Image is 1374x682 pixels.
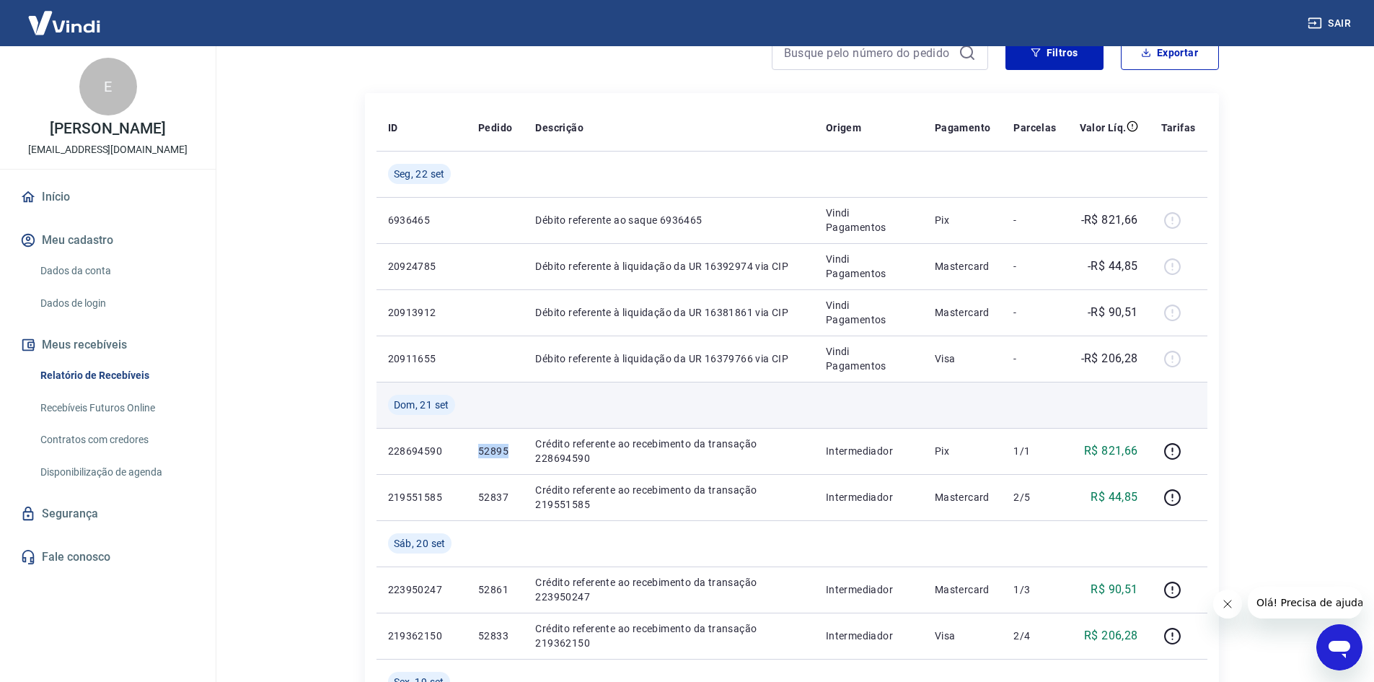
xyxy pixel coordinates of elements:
[1013,121,1056,135] p: Parcelas
[1013,629,1056,643] p: 2/4
[388,444,455,458] p: 228694590
[535,621,803,650] p: Crédito referente ao recebimento da transação 219362150
[1013,213,1056,227] p: -
[388,490,455,504] p: 219551585
[17,498,198,530] a: Segurança
[388,305,455,320] p: 20913912
[17,224,198,256] button: Meu cadastro
[17,1,111,45] img: Vindi
[935,582,991,597] p: Mastercard
[17,181,198,213] a: Início
[388,213,455,227] p: 6936465
[935,259,991,274] p: Mastercard
[935,121,991,135] p: Pagamento
[35,256,198,286] a: Dados da conta
[935,490,991,504] p: Mastercard
[535,437,803,465] p: Crédito referente ao recebimento da transação 228694590
[826,490,912,504] p: Intermediador
[17,329,198,361] button: Meus recebíveis
[935,213,991,227] p: Pix
[388,629,455,643] p: 219362150
[1316,624,1362,670] iframe: Botão para abrir a janela de mensagens
[17,541,198,573] a: Fale conosco
[1013,259,1056,274] p: -
[535,483,803,512] p: Crédito referente ao recebimento da transação 219551585
[388,351,455,366] p: 20911655
[388,121,398,135] p: ID
[35,361,198,390] a: Relatório de Recebíveis
[79,58,137,115] div: E
[1088,304,1138,321] p: -R$ 90,51
[784,42,953,64] input: Busque pelo número do pedido
[478,582,512,597] p: 52861
[1013,444,1056,458] p: 1/1
[478,444,512,458] p: 52895
[35,425,198,455] a: Contratos com credores
[935,444,991,458] p: Pix
[1013,582,1056,597] p: 1/3
[1013,351,1056,366] p: -
[478,121,512,135] p: Pedido
[1005,35,1104,70] button: Filtros
[935,305,991,320] p: Mastercard
[35,289,198,318] a: Dados de login
[394,536,446,551] span: Sáb, 20 set
[388,582,455,597] p: 223950247
[1305,10,1357,37] button: Sair
[535,121,583,135] p: Descrição
[28,142,188,157] p: [EMAIL_ADDRESS][DOMAIN_NAME]
[50,121,165,136] p: [PERSON_NAME]
[478,490,512,504] p: 52837
[826,582,912,597] p: Intermediador
[478,629,512,643] p: 52833
[35,458,198,487] a: Disponibilização de agenda
[1088,258,1138,275] p: -R$ 44,85
[826,252,912,281] p: Vindi Pagamentos
[535,213,803,227] p: Débito referente ao saque 6936465
[826,444,912,458] p: Intermediador
[535,351,803,366] p: Débito referente à liquidação da UR 16379766 via CIP
[826,206,912,235] p: Vindi Pagamentos
[1248,587,1362,618] iframe: Mensagem da empresa
[826,344,912,373] p: Vindi Pagamentos
[9,10,121,22] span: Olá! Precisa de ajuda?
[1161,121,1196,135] p: Tarifas
[535,575,803,604] p: Crédito referente ao recebimento da transação 223950247
[1091,489,1137,506] p: R$ 44,85
[1013,305,1056,320] p: -
[535,305,803,320] p: Débito referente à liquidação da UR 16381861 via CIP
[935,629,991,643] p: Visa
[35,393,198,423] a: Recebíveis Futuros Online
[1081,211,1138,229] p: -R$ 821,66
[535,259,803,274] p: Débito referente à liquidação da UR 16392974 via CIP
[394,167,445,181] span: Seg, 22 set
[388,259,455,274] p: 20924785
[1080,121,1127,135] p: Valor Líq.
[1013,490,1056,504] p: 2/5
[935,351,991,366] p: Visa
[1213,590,1242,618] iframe: Fechar mensagem
[826,121,861,135] p: Origem
[1084,442,1138,460] p: R$ 821,66
[1121,35,1219,70] button: Exportar
[394,398,449,412] span: Dom, 21 set
[1084,627,1138,644] p: R$ 206,28
[1081,350,1138,367] p: -R$ 206,28
[1091,581,1137,598] p: R$ 90,51
[826,298,912,327] p: Vindi Pagamentos
[826,629,912,643] p: Intermediador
